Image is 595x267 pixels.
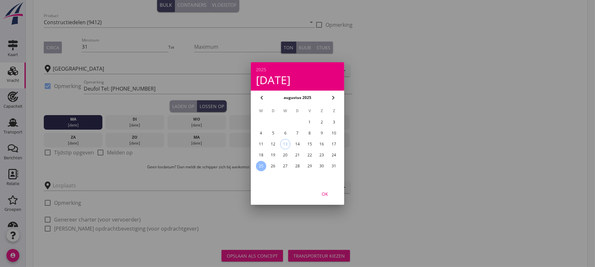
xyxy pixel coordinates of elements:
[316,128,327,138] button: 9
[255,105,267,116] th: M
[258,94,266,102] i: chevron_left
[292,105,303,116] th: D
[292,161,303,171] button: 28
[328,105,340,116] th: Z
[305,150,315,160] button: 22
[292,150,303,160] button: 21
[305,128,315,138] button: 8
[305,139,315,149] button: 15
[329,128,339,138] button: 10
[256,128,266,138] button: 4
[280,161,290,171] button: 27
[280,150,290,160] button: 20
[279,105,291,116] th: W
[256,67,339,72] div: 2025
[316,161,327,171] button: 30
[305,161,315,171] button: 29
[280,139,290,149] div: 13
[311,188,339,200] button: OK
[256,161,266,171] button: 25
[256,139,266,149] button: 11
[268,139,279,149] button: 12
[268,105,279,116] th: D
[292,139,303,149] button: 14
[256,74,339,85] div: [DATE]
[280,128,290,138] button: 6
[329,139,339,149] button: 17
[292,128,303,138] button: 7
[304,105,316,116] th: V
[268,150,279,160] button: 19
[316,117,327,127] button: 2
[316,191,334,197] div: OK
[329,161,339,171] button: 31
[316,139,327,149] button: 16
[316,105,328,116] th: Z
[282,93,313,103] button: augustus 2025
[316,150,327,160] button: 23
[256,150,266,160] button: 18
[329,94,337,102] i: chevron_right
[305,117,315,127] button: 1
[329,150,339,160] button: 24
[329,117,339,127] button: 3
[268,128,279,138] button: 5
[280,139,290,149] button: 13
[268,161,279,171] button: 26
